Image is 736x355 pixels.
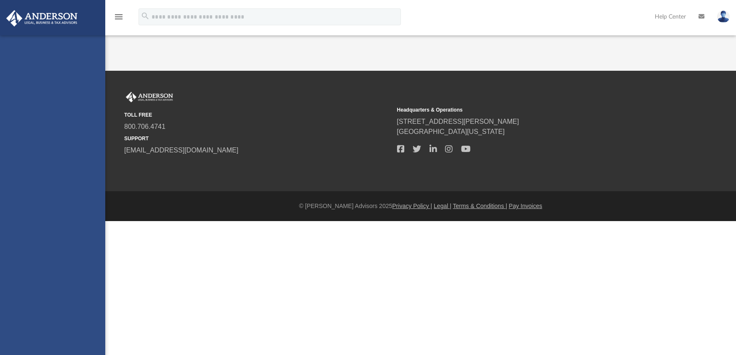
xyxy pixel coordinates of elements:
img: User Pic [717,11,730,23]
a: [GEOGRAPHIC_DATA][US_STATE] [397,128,505,135]
i: menu [114,12,124,22]
img: Anderson Advisors Platinum Portal [4,10,80,27]
a: [STREET_ADDRESS][PERSON_NAME] [397,118,519,125]
a: [EMAIL_ADDRESS][DOMAIN_NAME] [124,147,238,154]
a: 800.706.4741 [124,123,165,130]
a: Privacy Policy | [392,203,432,209]
a: Terms & Conditions | [453,203,507,209]
small: TOLL FREE [124,111,391,119]
i: search [141,11,150,21]
small: SUPPORT [124,135,391,142]
small: Headquarters & Operations [397,106,664,114]
div: © [PERSON_NAME] Advisors 2025 [105,202,736,211]
a: menu [114,16,124,22]
a: Pay Invoices [509,203,542,209]
img: Anderson Advisors Platinum Portal [124,92,175,103]
a: Legal | [434,203,451,209]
